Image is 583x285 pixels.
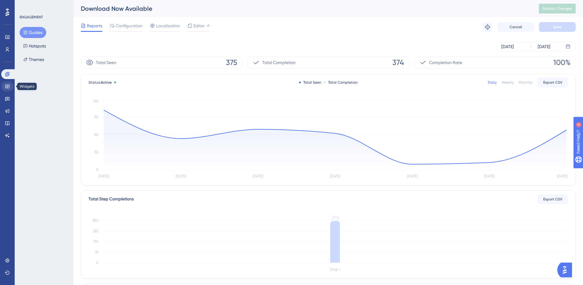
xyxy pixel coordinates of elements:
tspan: [DATE] [176,174,186,178]
button: Export CSV [537,78,568,87]
span: Save [553,25,562,29]
span: Publish Changes [543,6,572,11]
button: Export CSV [537,194,568,204]
span: 375 [226,58,237,67]
span: Cancel [510,25,522,29]
div: Daily [488,80,497,85]
tspan: 60 [94,132,99,137]
tspan: [DATE] [557,174,567,178]
button: Cancel [497,22,534,32]
span: Export CSV [543,197,562,202]
button: Publish Changes [539,4,576,13]
div: Download Now Available [81,4,524,13]
button: Hotspots [20,40,50,51]
tspan: 190 [93,239,99,244]
div: [DATE] [501,43,514,50]
tspan: 0 [96,260,99,265]
tspan: Step 1 [330,267,340,272]
tspan: 380 [92,218,99,222]
div: Monthly [519,80,533,85]
span: Localization [156,22,180,29]
tspan: 375 [331,215,339,221]
span: Need Help? [14,2,38,9]
span: Completion Rate [429,59,462,66]
div: ENGAGEMENT [20,15,43,20]
iframe: UserGuiding AI Assistant Launcher [557,261,576,279]
div: Weekly [502,80,514,85]
span: Total Completion [262,59,296,66]
tspan: [DATE] [99,174,109,178]
span: 100% [553,58,570,67]
div: Total Step Completions [88,196,134,203]
tspan: 90 [94,115,99,119]
span: Configuration [116,22,143,29]
div: 4 [43,3,44,8]
tspan: 95 [95,250,99,254]
span: 374 [392,58,404,67]
span: Total Seen [96,59,116,66]
button: Save [539,22,576,32]
tspan: [DATE] [253,174,263,178]
tspan: [DATE] [484,174,495,178]
tspan: [DATE] [330,174,340,178]
button: Guides [20,27,46,38]
div: Total Completion [324,80,358,85]
tspan: 30 [94,150,99,154]
button: Themes [20,54,48,65]
div: [DATE] [538,43,550,50]
span: Editor [193,22,205,29]
tspan: 0 [96,167,99,172]
span: Active [101,80,112,85]
tspan: [DATE] [407,174,417,178]
tspan: 285 [93,229,99,233]
span: Status: [88,80,112,85]
div: Total Seen [299,80,321,85]
span: Export CSV [543,80,562,85]
tspan: 120 [93,99,99,103]
span: Reports [87,22,102,29]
